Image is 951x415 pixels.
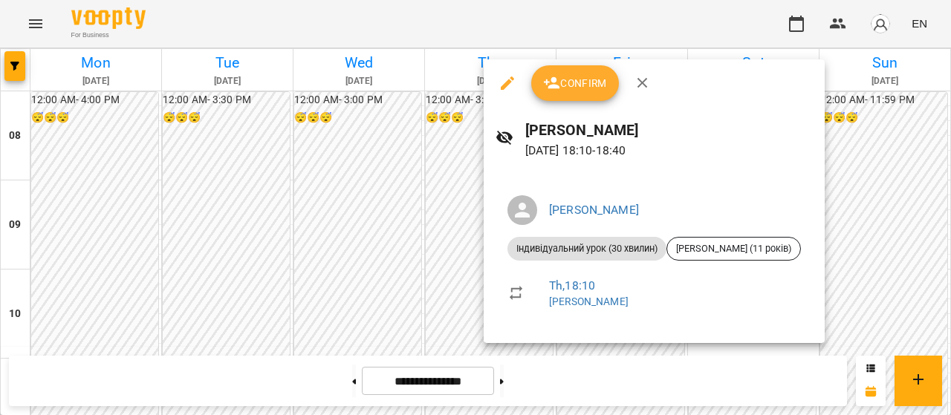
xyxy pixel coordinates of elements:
[549,278,595,293] a: Th , 18:10
[525,142,813,160] p: [DATE] 18:10 - 18:40
[543,74,607,92] span: Confirm
[531,65,619,101] button: Confirm
[667,242,800,255] span: [PERSON_NAME] (11 років)
[549,203,639,217] a: [PERSON_NAME]
[507,242,666,255] span: Індивідуальний урок (30 хвилин)
[525,119,813,142] h6: [PERSON_NAME]
[549,295,629,307] a: [PERSON_NAME]
[666,237,801,261] div: [PERSON_NAME] (11 років)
